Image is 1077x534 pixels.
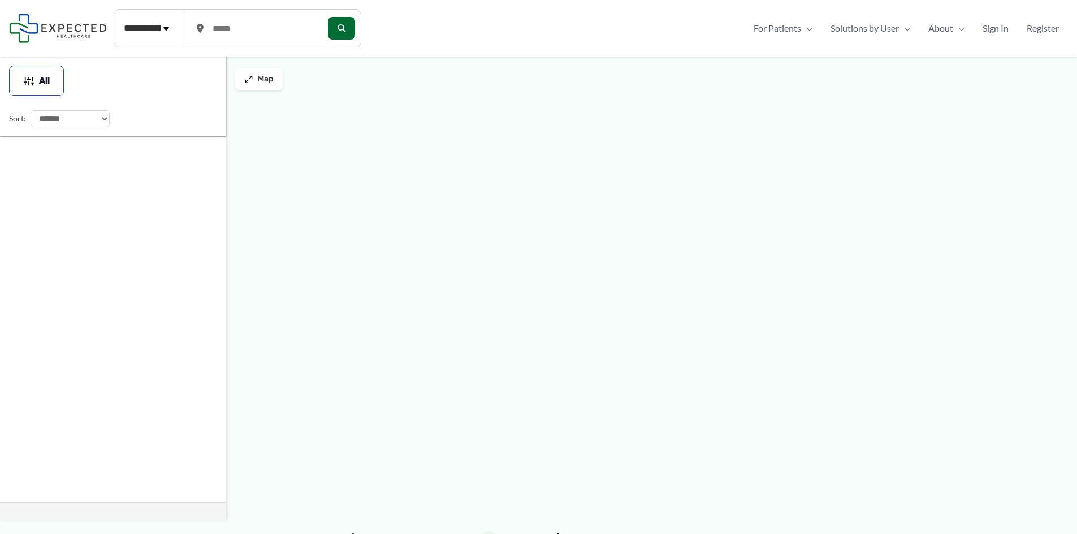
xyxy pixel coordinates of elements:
[9,111,26,126] label: Sort:
[1018,20,1068,37] a: Register
[928,20,953,37] span: About
[258,75,274,84] span: Map
[899,20,910,37] span: Menu Toggle
[235,68,283,90] button: Map
[9,66,64,96] button: All
[831,20,899,37] span: Solutions by User
[244,75,253,84] img: Maximize
[821,20,919,37] a: Solutions by UserMenu Toggle
[745,20,821,37] a: For PatientsMenu Toggle
[953,20,964,37] span: Menu Toggle
[39,77,50,85] span: All
[23,75,34,86] img: Filter
[919,20,974,37] a: AboutMenu Toggle
[801,20,812,37] span: Menu Toggle
[9,14,107,42] img: Expected Healthcare Logo - side, dark font, small
[754,20,801,37] span: For Patients
[974,20,1018,37] a: Sign In
[1027,20,1059,37] span: Register
[983,20,1009,37] span: Sign In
